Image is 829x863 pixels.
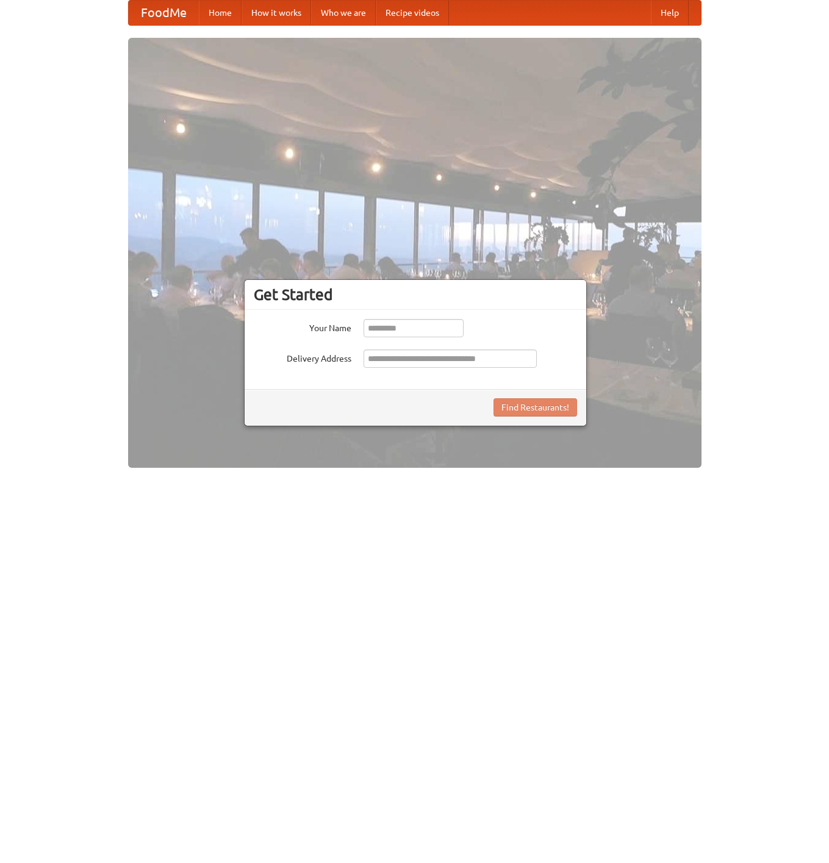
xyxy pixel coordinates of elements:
[493,398,577,417] button: Find Restaurants!
[254,285,577,304] h3: Get Started
[651,1,689,25] a: Help
[376,1,449,25] a: Recipe videos
[199,1,242,25] a: Home
[254,319,351,334] label: Your Name
[311,1,376,25] a: Who we are
[129,1,199,25] a: FoodMe
[242,1,311,25] a: How it works
[254,349,351,365] label: Delivery Address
